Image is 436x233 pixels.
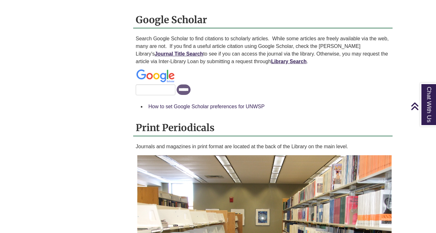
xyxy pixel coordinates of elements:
a: How to set Google Scholar preferences for UNWSP [148,104,264,109]
input: Google Scholar Search [136,84,175,95]
a: Back to Top [411,102,434,110]
img: Google Scholar Search [136,69,175,83]
p: Search Google Scholar to find citations to scholarly articles. While some articles are freely ava... [136,35,390,65]
h2: Print Periodicals [133,120,393,136]
h2: Google Scholar [133,12,393,29]
a: Library Search [271,59,307,64]
a: Journal Title Search [155,51,203,57]
p: Journals and magazines in print format are located at the back of the Library on the main level. [136,143,390,150]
